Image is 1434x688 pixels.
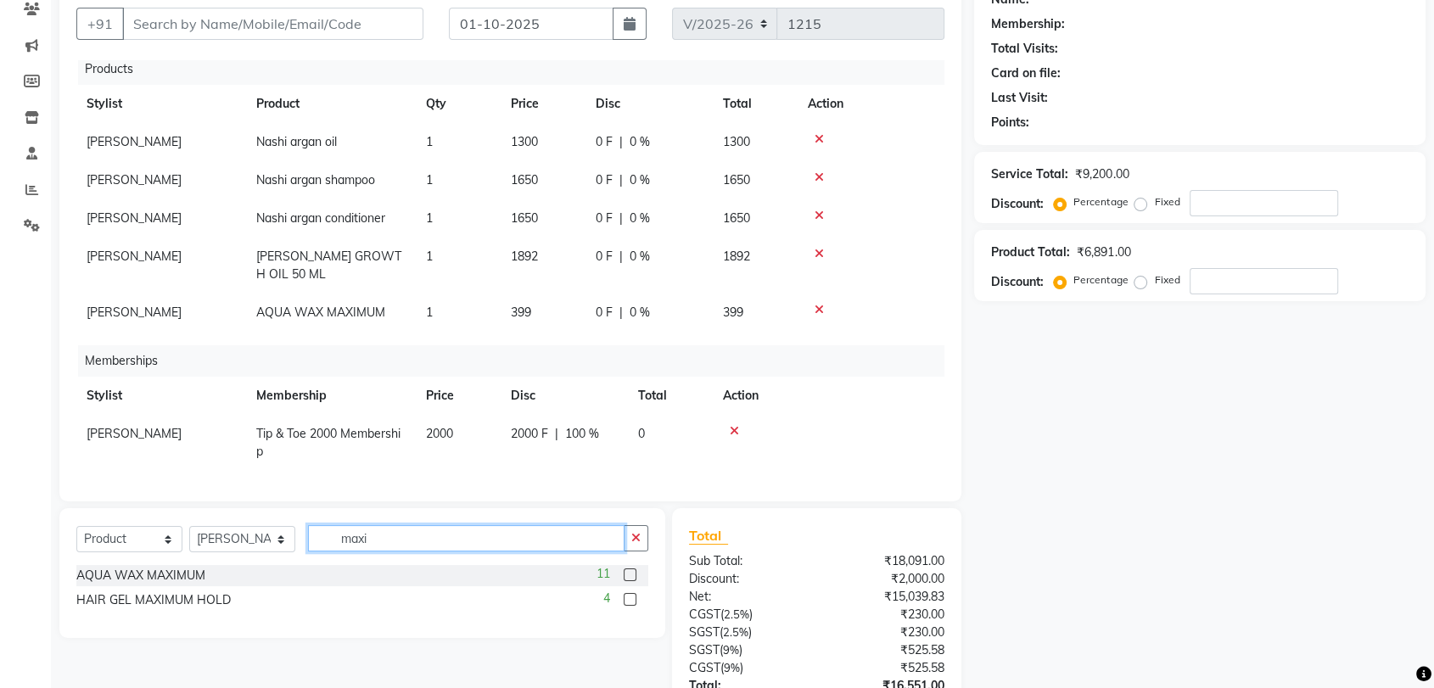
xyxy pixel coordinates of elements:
[630,210,650,227] span: 0 %
[555,425,558,443] span: |
[676,606,817,624] div: ( )
[76,85,246,123] th: Stylist
[416,85,501,123] th: Qty
[122,8,423,40] input: Search by Name/Mobile/Email/Code
[246,85,416,123] th: Product
[817,588,958,606] div: ₹15,039.83
[511,172,538,187] span: 1650
[676,624,817,641] div: ( )
[256,305,385,320] span: AQUA WAX MAXIMUM
[1077,243,1130,261] div: ₹6,891.00
[676,570,817,588] div: Discount:
[817,641,958,659] div: ₹525.58
[689,607,720,622] span: CGST
[511,305,531,320] span: 399
[991,114,1029,131] div: Points:
[817,606,958,624] div: ₹230.00
[689,660,720,675] span: CGST
[256,134,337,149] span: Nashi argan oil
[723,210,750,226] span: 1650
[511,134,538,149] span: 1300
[723,625,748,639] span: 2.5%
[723,172,750,187] span: 1650
[724,607,749,621] span: 2.5%
[676,588,817,606] div: Net:
[426,426,453,441] span: 2000
[1154,194,1179,210] label: Fixed
[676,552,817,570] div: Sub Total:
[817,624,958,641] div: ₹230.00
[991,165,1068,183] div: Service Total:
[256,210,385,226] span: Nashi argan conditioner
[724,661,740,674] span: 9%
[991,40,1058,58] div: Total Visits:
[723,305,743,320] span: 399
[628,377,713,415] th: Total
[426,249,433,264] span: 1
[426,210,433,226] span: 1
[991,15,1065,33] div: Membership:
[603,590,610,607] span: 4
[87,305,182,320] span: [PERSON_NAME]
[501,377,628,415] th: Disc
[256,172,375,187] span: Nashi argan shampoo
[585,85,713,123] th: Disc
[87,249,182,264] span: [PERSON_NAME]
[511,210,538,226] span: 1650
[676,659,817,677] div: ( )
[597,565,610,583] span: 11
[511,425,548,443] span: 2000 F
[565,425,599,443] span: 100 %
[596,304,613,322] span: 0 F
[76,8,124,40] button: +91
[689,527,728,545] span: Total
[991,64,1061,82] div: Card on file:
[426,305,433,320] span: 1
[723,249,750,264] span: 1892
[87,134,182,149] span: [PERSON_NAME]
[991,195,1044,213] div: Discount:
[630,304,650,322] span: 0 %
[817,570,958,588] div: ₹2,000.00
[76,377,246,415] th: Stylist
[798,85,944,123] th: Action
[676,641,817,659] div: ( )
[256,249,401,282] span: [PERSON_NAME] GROWTH OIL 50 ML
[87,426,182,441] span: [PERSON_NAME]
[723,134,750,149] span: 1300
[87,210,182,226] span: [PERSON_NAME]
[1154,272,1179,288] label: Fixed
[511,249,538,264] span: 1892
[426,134,433,149] span: 1
[991,89,1048,107] div: Last Visit:
[630,133,650,151] span: 0 %
[689,642,720,657] span: SGST
[87,172,182,187] span: [PERSON_NAME]
[596,248,613,266] span: 0 F
[619,248,623,266] span: |
[689,624,720,640] span: SGST
[246,377,416,415] th: Membership
[638,426,645,441] span: 0
[416,377,501,415] th: Price
[76,591,231,609] div: HAIR GEL MAXIMUM HOLD
[426,172,433,187] span: 1
[817,552,958,570] div: ₹18,091.00
[308,525,625,551] input: Search or Scan
[501,85,585,123] th: Price
[817,659,958,677] div: ₹525.58
[713,377,944,415] th: Action
[78,53,957,85] div: Products
[1075,165,1129,183] div: ₹9,200.00
[991,243,1070,261] div: Product Total:
[619,133,623,151] span: |
[619,210,623,227] span: |
[596,210,613,227] span: 0 F
[630,171,650,189] span: 0 %
[78,345,957,377] div: Memberships
[76,567,205,585] div: AQUA WAX MAXIMUM
[1073,194,1128,210] label: Percentage
[596,133,613,151] span: 0 F
[713,85,798,123] th: Total
[619,171,623,189] span: |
